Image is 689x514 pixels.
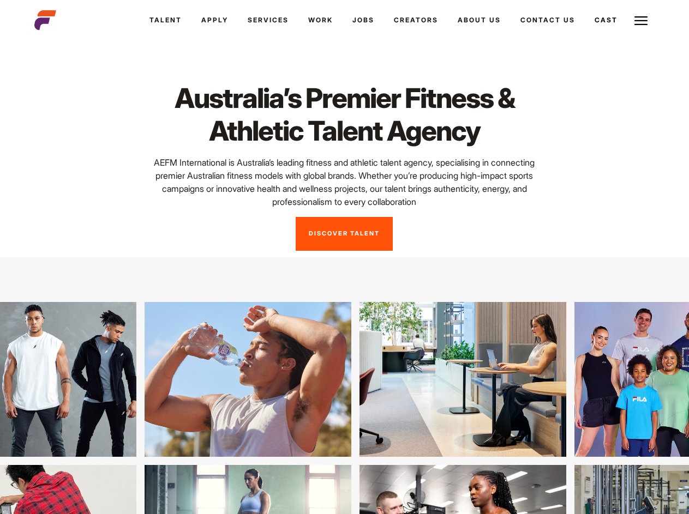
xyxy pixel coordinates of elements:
a: Cast [585,5,627,35]
a: Contact Us [511,5,585,35]
a: Jobs [343,5,384,35]
a: Discover Talent [296,217,393,251]
a: Talent [140,5,191,35]
h1: Australia’s Premier Fitness & Athletic Talent Agency [140,82,549,147]
a: Creators [384,5,448,35]
p: AEFM International is Australia’s leading fitness and athletic talent agency, specialising in con... [140,156,549,208]
img: cropped-aefm-brand-fav-22-square.png [34,9,56,31]
a: About Us [448,5,511,35]
img: 2 [110,302,316,457]
a: Services [238,5,298,35]
a: Work [298,5,343,35]
a: Apply [191,5,238,35]
img: 32 [325,302,531,457]
img: Burger icon [634,14,648,27]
